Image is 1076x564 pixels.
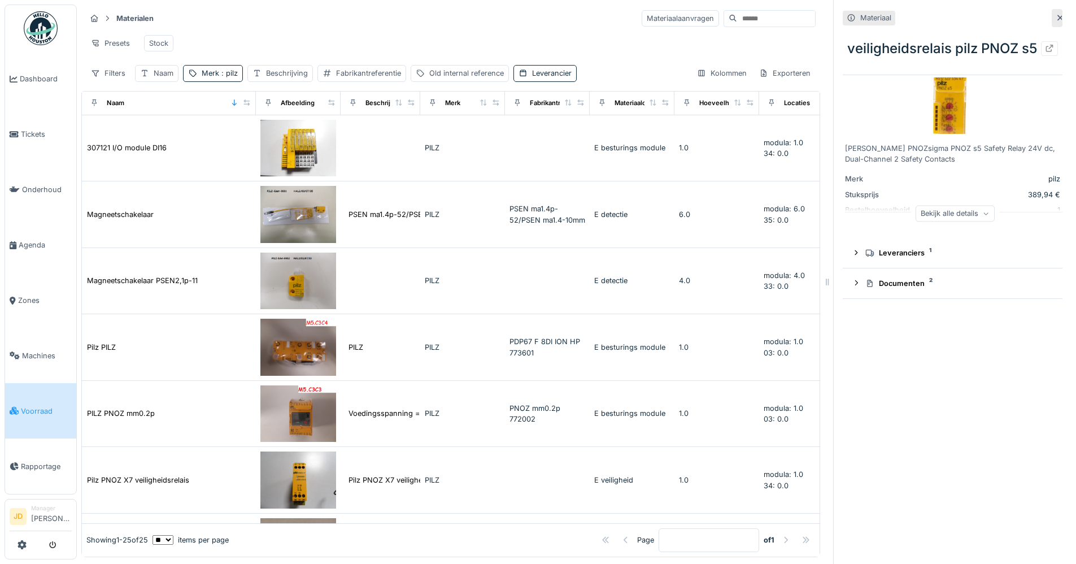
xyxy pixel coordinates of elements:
div: Magneetschakelaar PSEN2,1p-11 [87,275,198,286]
span: 03: 0.0 [764,349,789,357]
div: E besturings module [594,142,670,153]
span: Zones [18,295,72,306]
a: Voorraad [5,383,76,439]
img: Magneetschakelaar PSEN2,1p-11 [260,253,336,310]
a: Tickets [5,107,76,162]
img: Badge_color-CXgf-gQk.svg [24,11,58,45]
li: [PERSON_NAME] [31,504,72,528]
img: veiligheidsrelais pilz PNOZ s5 [925,77,981,134]
span: modula: 1.0 [764,404,803,413]
span: Tickets [21,129,72,140]
div: 6.0 [679,209,755,220]
div: 307121 I/O module DI16 [87,142,167,153]
strong: of 1 [764,535,774,545]
div: 4.0 [679,275,755,286]
div: Voedingsspanning = 24 VDC 20 veilige digitale... [348,408,517,419]
div: PILZ [425,209,500,220]
div: Showing 1 - 25 of 25 [86,535,148,545]
a: Rapportage [5,439,76,494]
a: Agenda [5,218,76,273]
span: modula: 1.0 [764,337,803,346]
div: Manager [31,504,72,513]
div: PILZ [425,142,500,153]
img: PILZ PNOZ mm0.2p [260,385,336,442]
div: Page [637,535,654,545]
div: PILZ [425,408,500,419]
div: 1.0 [679,142,755,153]
div: PILZ [425,275,500,286]
div: Beschrijving [266,68,308,79]
span: 34: 0.0 [764,481,789,490]
img: Magneetschakelaar [260,186,336,243]
a: JD Manager[PERSON_NAME] [10,504,72,531]
div: PILZ [425,475,500,485]
div: Naam [107,98,124,108]
div: PILZ [425,342,500,353]
div: 389,94 € [934,189,1060,200]
div: Afbeelding [281,98,315,108]
span: Dashboard [20,73,72,84]
div: Hoeveelheid [699,98,739,108]
div: Leveranciers [865,248,1049,258]
div: E detectie [594,209,670,220]
div: Beschrijving [365,98,404,108]
div: E besturings module [594,342,670,353]
span: : pilz [219,69,238,77]
span: Agenda [19,240,72,250]
span: 34: 0.0 [764,149,789,158]
div: PILZ [348,342,363,353]
a: Dashboard [5,51,76,107]
summary: Documenten2 [847,273,1058,294]
div: E detectie [594,275,670,286]
div: Pilz PNOZ X7 veiligheidsrelais [348,475,451,485]
div: 1.0 [679,408,755,419]
div: Kolommen [692,65,752,81]
span: Onderhoud [22,184,72,195]
div: Materiaal [860,12,891,23]
span: modula: 1.0 [764,138,803,147]
div: E veiligheid [594,475,670,485]
div: Fabrikantreferentie [530,98,589,108]
div: [PERSON_NAME] PNOZsigma PNOZ s5 Safety Relay 24V dc, Dual-Channel 2 Safety Contacts [845,143,1060,164]
div: pilz [934,173,1060,184]
div: Old internal reference [429,68,504,79]
div: items per page [153,535,229,545]
div: Merk [202,68,238,79]
div: PNOZ mm0.2p 772002 [509,403,585,424]
div: Bekijk alle details [916,205,995,222]
div: Merk [845,173,930,184]
span: 35: 0.0 [764,216,789,224]
img: Pilz PILZ [260,319,336,376]
div: Stock [149,38,168,49]
div: Exporteren [754,65,816,81]
span: modula: 1.0 [764,470,803,479]
span: modula: 6.0 [764,205,805,213]
div: Locaties [784,98,810,108]
div: 1.0 [679,342,755,353]
a: Zones [5,273,76,328]
div: PILZ PNOZ mm0.2p [87,408,155,419]
div: Pilz PILZ [87,342,116,353]
span: modula: 4.0 [764,271,805,280]
div: Leverancier [532,68,572,79]
div: Fabrikantreferentie [336,68,401,79]
div: PDP67 F 8DI ION HP 773601 [509,336,585,358]
strong: Materialen [112,13,158,24]
img: Pilz PNOZ X7 veiligheidsrelais [260,452,336,509]
div: Merk [445,98,460,108]
div: 1.0 [679,475,755,485]
div: Materiaalaanvragen [642,10,719,27]
div: Filters [86,65,130,81]
div: Magneetschakelaar [87,209,154,220]
div: Pilz PNOZ X7 veiligheidsrelais [87,475,189,485]
div: PSEN ma1.4p-52/PSEN ma1.4-10mm [509,203,585,225]
span: Rapportage [21,461,72,472]
div: Stuksprijs [845,189,930,200]
div: E besturings module [594,408,670,419]
span: Voorraad [21,406,72,417]
div: veiligheidsrelais pilz PNOZ s5 [843,34,1062,63]
div: PSEN ma1.4p-52/PSEN ma1.4-10mm Magneetschakelaar [348,209,542,220]
a: Machines [5,328,76,384]
div: Presets [86,35,135,51]
li: JD [10,508,27,525]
